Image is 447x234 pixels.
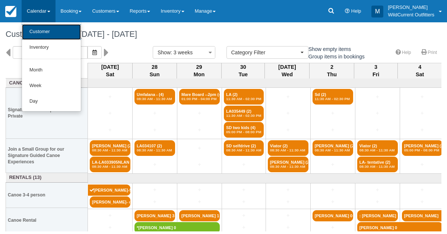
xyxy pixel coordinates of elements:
[90,157,130,172] a: LA-LA033905NLAN - Me (2)08:30 AM - 11:30 AM
[357,93,398,101] a: +
[88,185,131,196] a: [PERSON_NAME]-5
[268,198,308,206] a: +
[134,109,175,117] a: +
[357,109,398,117] a: +
[397,63,442,78] th: 4 Sat
[226,46,308,59] button: Category Filter
[310,63,354,78] th: 2 Thu
[265,63,310,78] th: [DATE] Wed
[268,109,308,117] a: +
[6,30,441,39] h1: Customer Calendar
[8,174,86,181] a: Rentals (13)
[181,97,218,101] em: 01:00 PM - 04:00 PM
[134,140,175,156] a: LA034107 (2)08:30 AM - 11:30 AM
[300,54,371,59] span: Group items in bookings
[224,198,264,206] a: +
[90,212,130,219] a: +
[6,139,88,173] th: Join a Small Group for our Signature Guided Canoe Experiences
[179,89,220,105] a: Mare Board --2pm (4)01:00 PM - 04:00 PM
[92,164,128,169] em: 08:30 AM - 11:30 AM
[224,186,264,194] a: +
[90,196,130,208] a: [PERSON_NAME]- con
[179,126,220,134] a: +
[226,97,261,101] em: 11:30 AM - 02:30 PM
[313,161,353,169] a: +
[371,6,383,17] div: M
[88,63,133,78] th: [DATE] Sat
[388,4,434,11] p: [PERSON_NAME]
[6,88,88,139] th: Signature Canoe Experience- Private
[137,97,173,101] em: 08:30 AM - 11:30 AM
[388,11,434,19] p: WildCurrent Outfitters
[402,186,443,194] a: +
[22,40,81,55] a: Inventory
[402,93,443,101] a: +
[351,8,361,14] span: Help
[313,186,353,194] a: +
[391,47,416,58] a: Help
[224,122,264,138] a: SD two kids (4)05:00 PM - 08:00 PM
[22,62,81,78] a: Month
[75,29,137,39] span: [DATE] - [DATE]
[134,198,175,206] a: +
[270,148,306,153] em: 08:30 AM - 11:30 AM
[171,49,193,55] span: : 3 weeks
[357,126,398,134] a: +
[90,140,130,156] a: [PERSON_NAME] (2)08:30 AM - 11:30 AM
[22,94,81,109] a: Day
[357,222,443,233] a: [PERSON_NAME] 0
[268,140,308,156] a: Viator (2)08:30 AM - 11:30 AM
[268,126,308,134] a: +
[357,210,398,221] a: : [PERSON_NAME]
[179,198,220,206] a: +
[402,198,443,206] a: +
[268,93,308,101] a: +
[300,44,356,55] label: Show empty items
[5,6,16,17] img: checkfront-main-nav-mini-logo.png
[313,140,353,156] a: [PERSON_NAME] (2)08:30 AM - 11:30 AM
[268,212,308,219] a: +
[158,49,171,55] span: Show
[270,164,306,169] em: 08:30 AM - 11:30 AM
[134,126,175,134] a: +
[226,148,261,153] em: 08:30 AM - 11:30 AM
[224,224,264,231] a: +
[22,78,81,94] a: Week
[402,140,443,156] a: [PERSON_NAME] (2)05:00 PM - 08:00 PM
[222,63,265,78] th: 30 Tue
[417,47,441,58] a: Print
[231,49,299,56] span: Category Filter
[313,224,353,231] a: +
[133,63,177,78] th: 28 Sun
[134,210,175,221] a: [PERSON_NAME] 3
[90,224,130,231] a: +
[300,46,357,51] span: Show empty items
[6,208,88,233] th: Canoe Rental
[359,164,396,169] em: 08:30 AM - 11:30 AM
[226,130,261,134] em: 05:00 PM - 08:00 PM
[179,210,220,221] a: [PERSON_NAME] 1
[359,148,396,153] em: 08:30 AM - 11:30 AM
[404,148,440,153] em: 05:00 PM - 08:00 PM
[313,89,353,105] a: Sd (2)11:30 AM - 02:30 PM
[224,140,264,156] a: SD selfdrive (2)08:30 AM - 11:30 AM
[179,109,220,117] a: +
[224,212,264,219] a: +
[90,126,130,134] a: +
[90,93,130,101] a: +
[177,63,222,78] th: 29 Mon
[313,109,353,117] a: +
[153,46,215,59] button: Show: 3 weeks
[357,186,398,194] a: +
[345,9,350,14] i: Help
[22,22,81,112] ul: Calendar
[92,148,128,153] em: 08:30 AM - 11:30 AM
[313,198,353,206] a: +
[268,186,308,194] a: +
[354,63,397,78] th: 3 Fri
[268,224,308,231] a: +
[357,198,398,206] a: +
[179,144,220,152] a: +
[90,109,130,117] a: +
[313,210,353,221] a: [PERSON_NAME] 0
